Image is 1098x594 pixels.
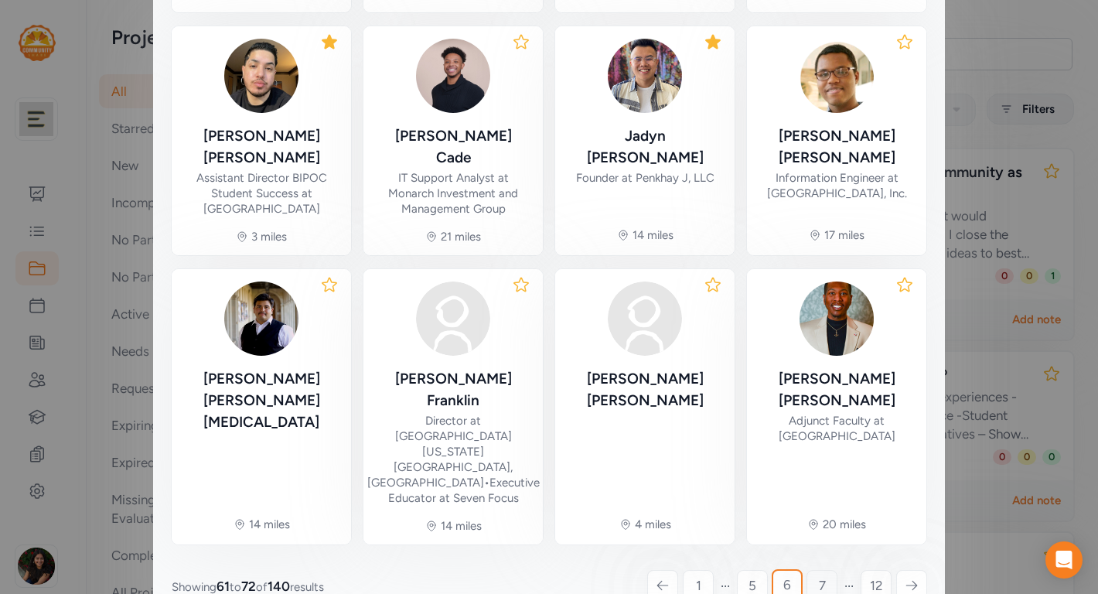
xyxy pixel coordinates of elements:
[184,125,339,169] div: [PERSON_NAME] [PERSON_NAME]
[759,125,914,169] div: [PERSON_NAME] [PERSON_NAME]
[217,579,230,594] span: 61
[608,39,682,113] img: WagZXpIwSvGnewJK01Zm
[367,413,540,506] div: Director at [GEOGRAPHIC_DATA] [US_STATE][GEOGRAPHIC_DATA], [GEOGRAPHIC_DATA] Executive Educator a...
[376,170,530,217] div: IT Support Analyst at Monarch Investment and Management Group
[568,368,722,411] div: [PERSON_NAME] [PERSON_NAME]
[800,39,874,113] img: liX9mMZVQFQAlNwrLaxJ
[441,229,481,244] div: 21 miles
[251,229,287,244] div: 3 miles
[608,282,682,356] img: avatar38fbb18c.svg
[824,227,864,243] div: 17 miles
[367,368,540,411] div: [PERSON_NAME] Franklin
[249,517,290,532] div: 14 miles
[576,170,714,186] div: Founder at Penkhay J, LLC
[759,368,914,411] div: [PERSON_NAME] [PERSON_NAME]
[376,125,530,169] div: [PERSON_NAME] Cade
[184,368,339,433] div: [PERSON_NAME] [PERSON_NAME][MEDICAL_DATA]
[759,413,914,444] div: Adjunct Faculty at [GEOGRAPHIC_DATA]
[241,579,256,594] span: 72
[568,125,722,169] div: Jadyn [PERSON_NAME]
[633,227,673,243] div: 14 miles
[759,170,914,201] div: Information Engineer at [GEOGRAPHIC_DATA], Inc.
[268,579,290,594] span: 140
[416,39,490,113] img: V5u8PPzdTX6aPdkYZtY9
[783,575,791,594] span: 6
[224,39,298,113] img: PifkaxcJSWeIRKUMf3K9
[484,476,489,490] span: •
[1045,541,1083,579] div: Open Intercom Messenger
[441,518,482,534] div: 14 miles
[823,517,866,532] div: 20 miles
[224,282,298,356] img: H0jyWQmJTa6tDCz7KqvF
[416,282,490,356] img: avatar38fbb18c.svg
[184,170,339,217] div: Assistant Director BIPOC Student Success at [GEOGRAPHIC_DATA]
[800,282,874,356] img: k2yKrHWaQCewZfLbPcmY
[635,517,671,532] div: 4 miles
